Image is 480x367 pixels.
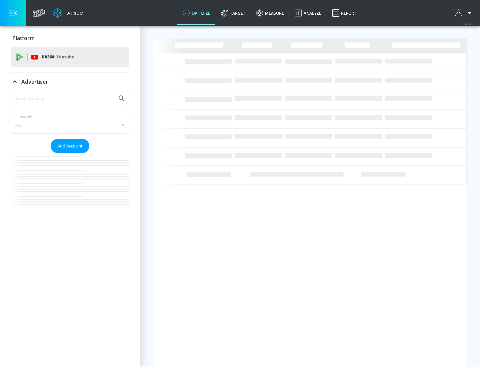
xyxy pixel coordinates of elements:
div: A-Z [11,117,129,133]
button: Add Account [51,139,89,153]
a: optimize [177,1,216,25]
div: Advertiser [11,91,129,218]
p: Platform [12,34,35,42]
label: Sort By [19,114,33,119]
div: Advertiser [11,72,129,91]
p: Youtube [56,53,74,60]
a: Analyze [289,1,327,25]
a: measure [251,1,289,25]
p: DV360: [42,53,74,61]
a: Atrium [53,8,84,18]
span: v 4.24.0 [464,22,473,26]
span: Add Account [57,142,83,150]
a: Report [327,1,362,25]
div: Platform [11,29,129,47]
nav: list of Advertiser [11,153,129,218]
p: Advertiser [21,78,48,85]
div: DV360: Youtube [11,47,129,67]
input: Search by name [13,94,114,103]
div: Atrium [65,10,84,16]
a: Target [216,1,251,25]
